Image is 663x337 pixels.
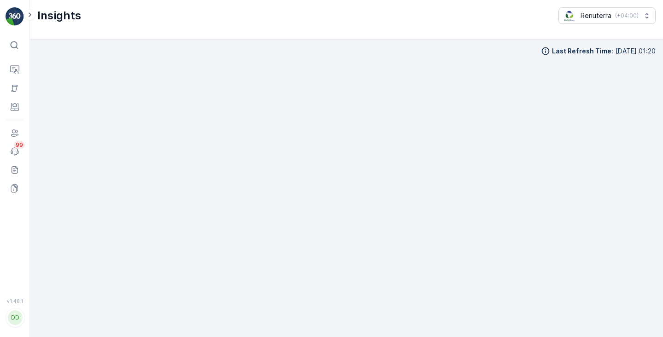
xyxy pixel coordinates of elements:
[615,12,639,19] p: ( +04:00 )
[16,141,23,149] p: 99
[558,7,656,24] button: Renuterra(+04:00)
[616,46,656,56] p: [DATE] 01:20
[552,46,613,56] p: Last Refresh Time :
[6,298,24,304] span: v 1.48.1
[6,7,24,26] img: logo
[581,11,611,20] p: Renuterra
[563,11,577,21] img: Screenshot_2024-07-26_at_13.33.01.png
[6,142,24,161] a: 99
[6,306,24,330] button: DD
[8,310,23,325] div: DD
[37,8,81,23] p: Insights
